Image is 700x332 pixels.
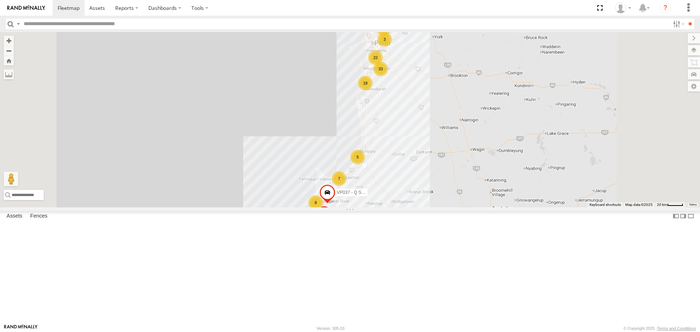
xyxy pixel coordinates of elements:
[657,326,696,331] a: Terms and Conditions
[4,325,38,332] a: Visit our Website
[688,81,700,91] label: Map Settings
[625,203,653,207] span: Map data ©2025
[3,211,26,222] label: Assets
[612,3,634,13] div: Dean Richter
[680,211,687,222] label: Dock Summary Table to the Right
[337,190,371,195] span: VP037 - Q Series
[655,202,685,207] button: Map Scale: 20 km per 40 pixels
[4,69,14,79] label: Measure
[4,56,14,66] button: Zoom Home
[7,5,45,11] img: rand-logo.svg
[657,203,667,207] span: 20 km
[373,62,388,76] div: 33
[672,211,680,222] label: Dock Summary Table to the Left
[368,50,383,65] div: 22
[4,172,18,186] button: Drag Pegman onto the map to open Street View
[308,195,323,210] div: 8
[15,19,21,29] label: Search Query
[358,76,373,90] div: 18
[4,36,14,46] button: Zoom in
[670,19,686,29] label: Search Filter Options
[687,211,695,222] label: Hide Summary Table
[689,203,697,206] a: Terms
[377,32,392,47] div: 3
[590,202,621,207] button: Keyboard shortcuts
[623,326,696,331] div: © Copyright 2025 -
[332,171,346,186] div: 7
[350,150,365,164] div: 5
[317,326,345,331] div: Version: 305.03
[660,2,671,14] i: ?
[4,46,14,56] button: Zoom out
[27,211,51,222] label: Fences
